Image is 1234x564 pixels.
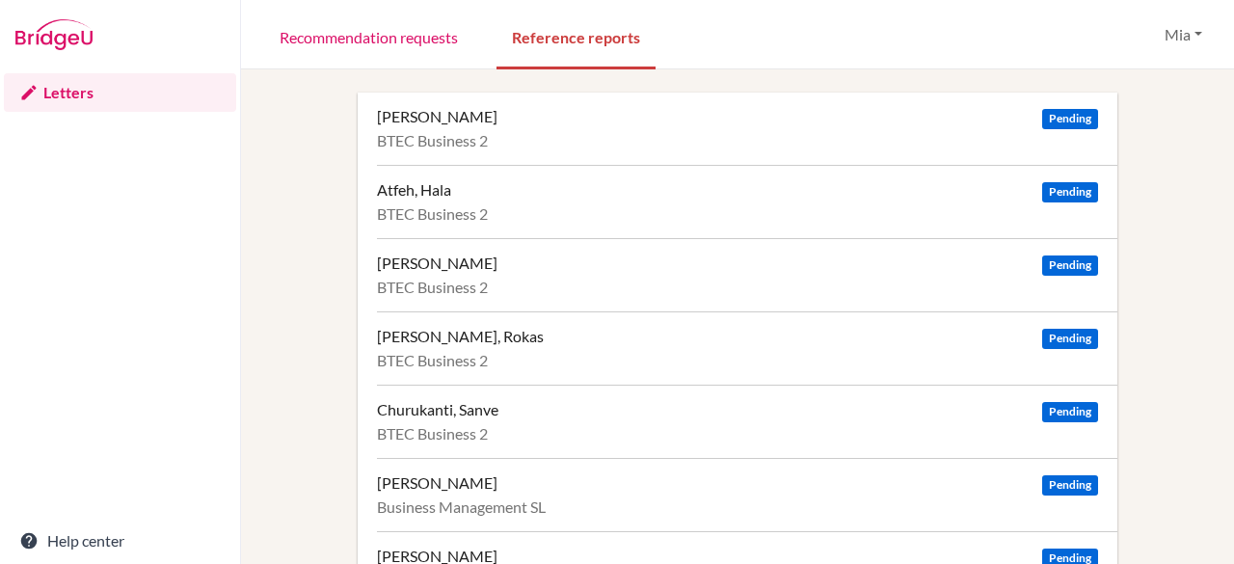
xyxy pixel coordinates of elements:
[377,351,1098,370] div: BTEC Business 2
[377,238,1117,311] a: [PERSON_NAME] Pending BTEC Business 2
[1042,109,1098,129] span: Pending
[496,3,656,69] a: Reference reports
[4,522,236,560] a: Help center
[377,311,1117,385] a: [PERSON_NAME], Rokas Pending BTEC Business 2
[377,107,497,126] div: [PERSON_NAME]
[1042,329,1098,349] span: Pending
[264,3,473,69] a: Recommendation requests
[15,19,93,50] img: Bridge-U
[377,424,1098,443] div: BTEC Business 2
[377,458,1117,531] a: [PERSON_NAME] Pending Business Management SL
[377,204,1098,224] div: BTEC Business 2
[377,497,1098,517] div: Business Management SL
[1042,402,1098,422] span: Pending
[377,254,497,273] div: [PERSON_NAME]
[4,73,236,112] a: Letters
[377,165,1117,238] a: Atfeh, Hala Pending BTEC Business 2
[377,473,497,493] div: [PERSON_NAME]
[377,180,451,200] div: Atfeh, Hala
[1042,475,1098,496] span: Pending
[377,385,1117,458] a: Churukanti, Sanve Pending BTEC Business 2
[377,327,544,346] div: [PERSON_NAME], Rokas
[377,93,1117,165] a: [PERSON_NAME] Pending BTEC Business 2
[1156,16,1211,53] button: Mia
[377,278,1098,297] div: BTEC Business 2
[1042,182,1098,202] span: Pending
[377,400,498,419] div: Churukanti, Sanve
[377,131,1098,150] div: BTEC Business 2
[1042,255,1098,276] span: Pending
